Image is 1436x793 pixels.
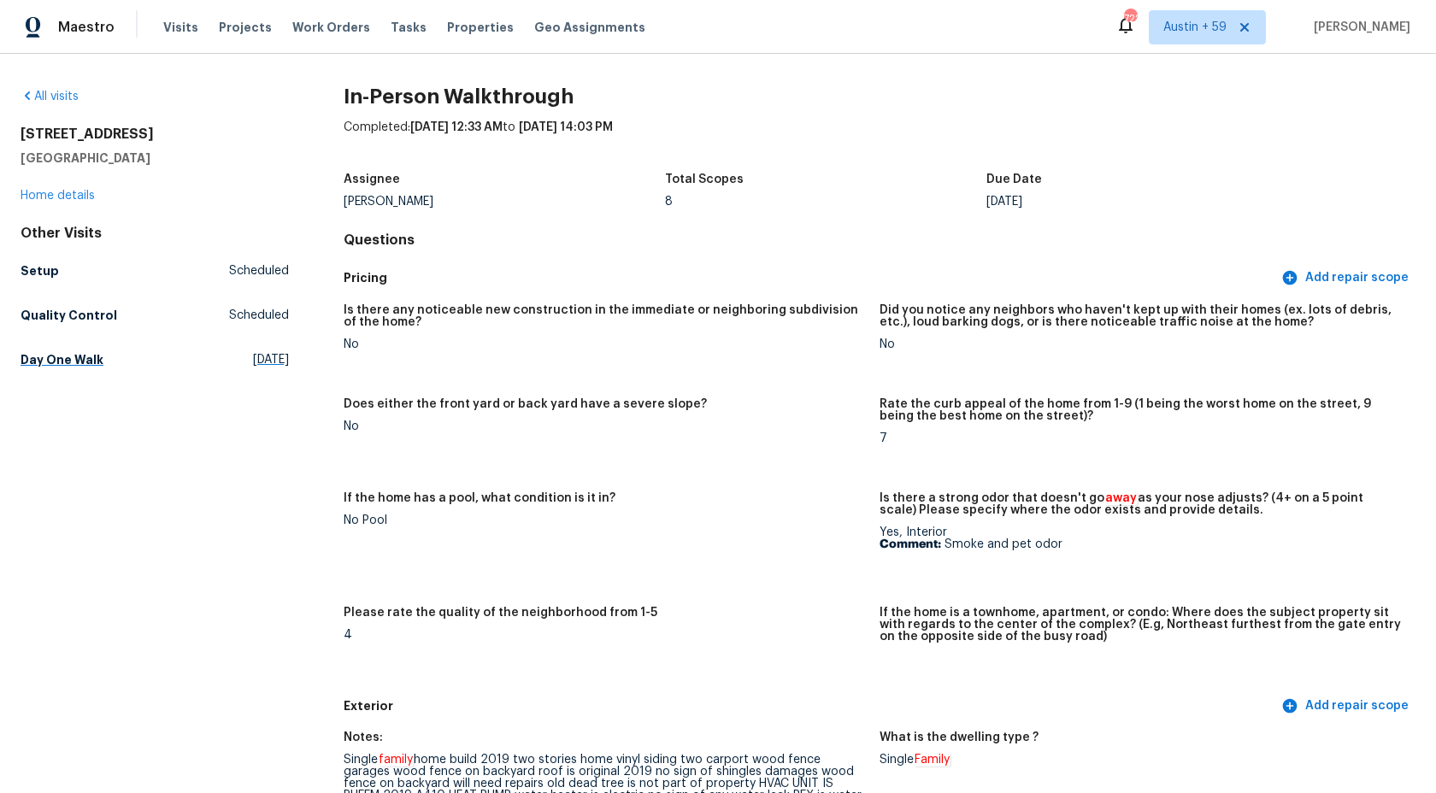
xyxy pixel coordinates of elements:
[229,307,289,324] span: Scheduled
[880,304,1402,328] h5: Did you notice any neighbors who haven't kept up with their homes (ex. lots of debris, etc.), lou...
[344,269,1278,287] h5: Pricing
[344,88,1415,105] h2: In-Person Walkthrough
[344,398,707,410] h5: Does either the front yard or back yard have a severe slope?
[344,232,1415,249] h4: Questions
[880,538,1402,550] p: Smoke and pet odor
[344,196,665,208] div: [PERSON_NAME]
[21,91,79,103] a: All visits
[378,753,414,767] em: family
[344,420,866,432] div: No
[21,256,289,286] a: SetupScheduled
[1104,491,1138,505] em: away
[21,307,117,324] h5: Quality Control
[1278,690,1415,722] button: Add repair scope
[21,344,289,375] a: Day One Walk[DATE]
[880,398,1402,422] h5: Rate the curb appeal of the home from 1-9 (1 being the worst home on the street, 9 being the best...
[21,300,289,331] a: Quality ControlScheduled
[344,119,1415,163] div: Completed: to
[410,121,503,133] span: [DATE] 12:33 AM
[519,121,613,133] span: [DATE] 14:03 PM
[447,19,514,36] span: Properties
[344,697,1278,715] h5: Exterior
[1285,267,1409,289] span: Add repair scope
[344,173,400,185] h5: Assignee
[344,607,657,619] h5: Please rate the quality of the neighborhood from 1-5
[344,338,866,350] div: No
[1163,19,1227,36] span: Austin + 59
[880,432,1402,444] div: 7
[344,629,866,641] div: 4
[292,19,370,36] span: Work Orders
[665,196,986,208] div: 8
[534,19,645,36] span: Geo Assignments
[21,351,103,368] h5: Day One Walk
[880,338,1402,350] div: No
[880,754,1402,766] div: Single
[21,225,289,242] div: Other Visits
[986,196,1308,208] div: [DATE]
[344,514,866,526] div: No Pool
[1285,696,1409,717] span: Add repair scope
[219,19,272,36] span: Projects
[229,262,289,279] span: Scheduled
[1124,10,1136,27] div: 722
[344,492,615,504] h5: If the home has a pool, what condition is it in?
[914,753,950,767] em: Family
[344,304,866,328] h5: Is there any noticeable new construction in the immediate or neighboring subdivision of the home?
[880,607,1402,643] h5: If the home is a townhome, apartment, or condo: Where does the subject property sit with regards ...
[21,150,289,167] h5: [GEOGRAPHIC_DATA]
[880,492,1402,516] h5: Is there a strong odor that doesn't go as your nose adjusts? (4+ on a 5 point scale) Please speci...
[58,19,115,36] span: Maestro
[391,21,427,33] span: Tasks
[344,731,383,743] h5: Notes:
[880,526,1402,550] div: Yes, Interior
[1307,19,1410,36] span: [PERSON_NAME]
[986,173,1042,185] h5: Due Date
[253,351,289,368] span: [DATE]
[21,262,59,279] h5: Setup
[163,19,198,36] span: Visits
[880,538,941,550] b: Comment:
[1278,262,1415,294] button: Add repair scope
[21,126,289,143] h2: [STREET_ADDRESS]
[665,173,744,185] h5: Total Scopes
[21,190,95,202] a: Home details
[880,731,1039,743] h5: What is the dwelling type ?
